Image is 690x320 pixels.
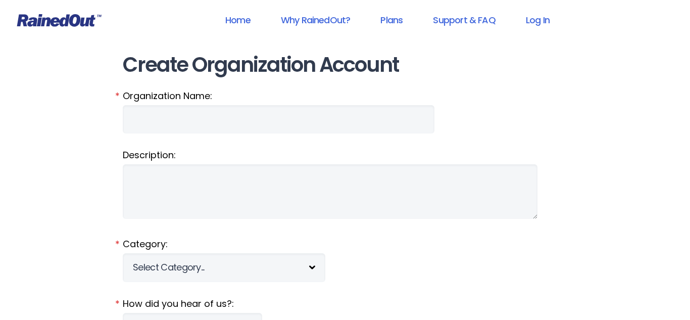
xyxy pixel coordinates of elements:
[367,9,416,31] a: Plans
[123,238,567,251] label: Category:
[513,9,563,31] a: Log In
[123,149,567,162] label: Description:
[123,89,567,103] label: Organization Name:
[268,9,364,31] a: Why RainedOut?
[123,297,567,310] label: How did you hear of us?:
[123,54,567,76] h1: Create Organization Account
[420,9,508,31] a: Support & FAQ
[212,9,264,31] a: Home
